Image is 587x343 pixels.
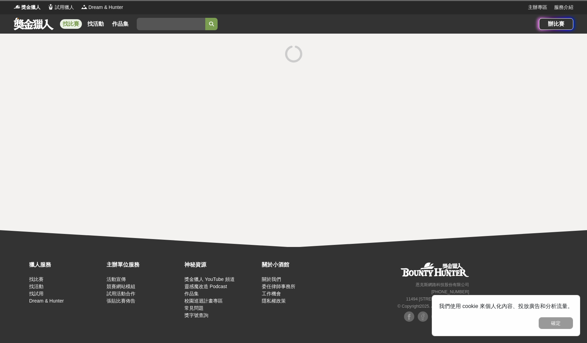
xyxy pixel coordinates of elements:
div: 關於小酒館 [262,261,336,269]
span: 試用獵人 [55,4,74,11]
a: 委任律師事務所 [262,284,295,289]
div: 神秘資源 [184,261,258,269]
a: 找比賽 [29,276,44,282]
a: 關於我們 [262,276,281,282]
a: 主辦專區 [528,4,547,11]
a: 獎字號查詢 [184,312,208,318]
a: 張貼比賽佈告 [107,298,135,304]
a: 作品集 [109,19,131,29]
a: 獎金獵人 YouTube 頻道 [184,276,235,282]
small: 恩克斯網路科技股份有限公司 [416,282,469,287]
a: 找比賽 [60,19,82,29]
a: 校園巡迴計畫專區 [184,298,223,304]
small: 11494 [STREET_ADDRESS] 3 樓 [406,297,469,301]
a: LogoDream & Hunter [81,4,123,11]
a: 靈感魔改造 Podcast [184,284,227,289]
span: Dream & Hunter [88,4,123,11]
a: 找活動 [85,19,107,29]
a: 找活動 [29,284,44,289]
a: 作品集 [184,291,199,296]
a: 辦比賽 [539,18,573,30]
a: 競賽網站模組 [107,284,135,289]
button: 確定 [539,317,573,329]
a: 隱私權政策 [262,298,286,304]
a: Logo獎金獵人 [14,4,40,11]
a: Dream & Hunter [29,298,64,304]
a: 找試用 [29,291,44,296]
div: 主辦單位服務 [107,261,181,269]
a: Logo試用獵人 [47,4,74,11]
a: 工作機會 [262,291,281,296]
img: Logo [47,3,54,10]
img: Facebook [418,311,428,322]
img: Facebook [404,311,414,322]
small: [PHONE_NUMBER] [431,289,469,294]
a: 活動宣傳 [107,276,126,282]
div: 獵人服務 [29,261,103,269]
a: 試用活動合作 [107,291,135,296]
img: Logo [14,3,21,10]
a: 常見問題 [184,305,204,311]
span: 獎金獵人 [21,4,40,11]
img: Logo [81,3,88,10]
span: 我們使用 cookie 來個人化內容、投放廣告和分析流量。 [439,303,573,309]
small: © Copyright 2025 . All Rights Reserved. [398,304,469,309]
a: 服務介紹 [554,4,573,11]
